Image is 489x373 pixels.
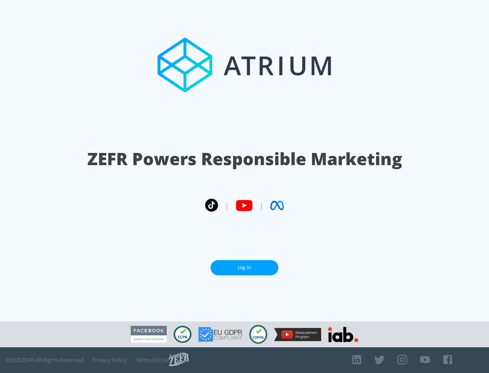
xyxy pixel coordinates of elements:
img: COPPA Compliant [249,325,267,344]
a: Privacy Policy [92,357,127,364]
span: © 2025 ZEFR All Rights Reserved [5,357,84,364]
img: IAB [328,327,358,342]
img: CCPA Compliant [174,326,192,343]
span: | [225,200,229,211]
h1: ZEFR Powers Responsible Marketing [87,147,402,171]
a: Log In [211,260,278,275]
img: Facebook Marketing Partner [131,326,167,343]
img: GDPR Compliant [198,327,242,342]
span: | [259,200,264,211]
a: Terms of Use [135,357,169,364]
img: YouTube Measurement Program [274,328,321,341]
